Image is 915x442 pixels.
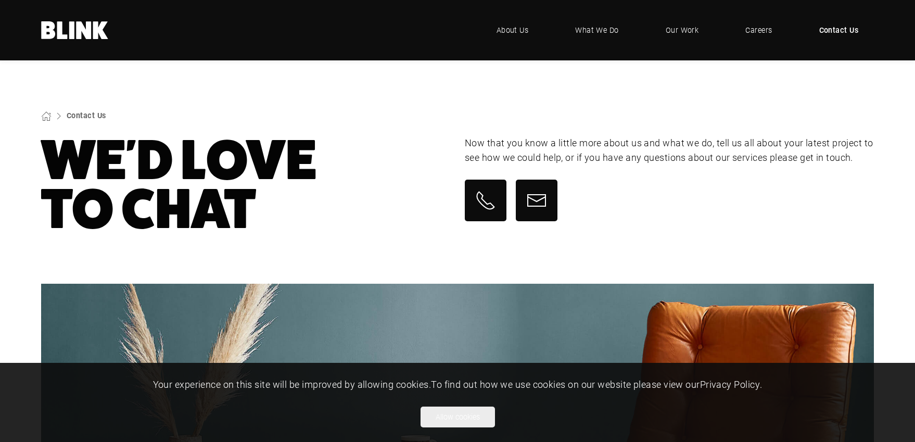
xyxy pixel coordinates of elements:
button: Allow cookies [421,407,495,427]
span: Our Work [666,24,699,36]
span: About Us [497,24,529,36]
span: Your experience on this site will be improved by allowing cookies. To find out how we use cookies... [153,378,762,390]
a: About Us [481,15,544,46]
a: What We Do [560,15,634,46]
p: Now that you know a little more about us and what we do, tell us all about your latest project to... [465,136,874,165]
span: Contact Us [819,24,859,36]
a: Home [41,21,109,39]
h1: We'd Love To Chat [41,136,450,234]
span: What We Do [575,24,619,36]
span: Careers [745,24,772,36]
a: Contact Us [67,110,106,120]
a: Careers [730,15,787,46]
a: Our Work [650,15,715,46]
a: Privacy Policy [700,378,760,390]
a: Contact Us [804,15,874,46]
